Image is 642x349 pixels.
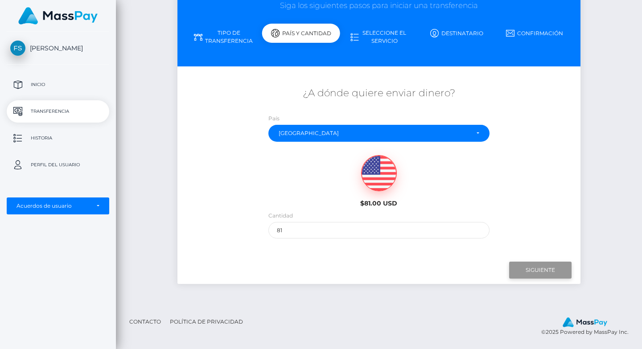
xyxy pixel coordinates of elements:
span: [PERSON_NAME] [7,44,109,52]
a: Destinatario [418,25,496,41]
a: Transferencia [7,100,109,123]
input: Siguiente [509,262,572,279]
a: Contacto [126,315,165,328]
a: Seleccione el servicio [340,25,418,49]
label: País [268,115,280,123]
a: Perfil del usuario [7,154,109,176]
a: Historia [7,127,109,149]
button: Acuerdos de usuario [7,197,109,214]
input: Amount to send in USD (Maximum: 81) [268,222,490,238]
button: México [268,125,490,142]
a: Inicio [7,74,109,96]
a: Política de privacidad [166,315,247,328]
a: Tipo de transferencia [184,25,262,49]
p: Historia [10,131,106,145]
p: Transferencia [10,105,106,118]
img: MassPay [563,317,607,327]
a: Confirmación [496,25,574,41]
div: País y cantidad [262,24,340,43]
p: Inicio [10,78,106,91]
div: © 2025 Powered by MassPay Inc. [541,317,635,337]
label: Cantidad [268,212,293,220]
div: [GEOGRAPHIC_DATA] [279,130,469,137]
img: MassPay [18,7,98,25]
p: Perfil del usuario [10,158,106,172]
h3: Siga los siguientes pasos para iniciar una transferencia [184,0,573,11]
div: Acuerdos de usuario [16,202,90,209]
h6: $81.00 USD [330,200,428,207]
h5: ¿A dónde quiere enviar dinero? [184,86,573,100]
a: País y cantidad [262,25,340,49]
img: USD.png [362,156,396,191]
